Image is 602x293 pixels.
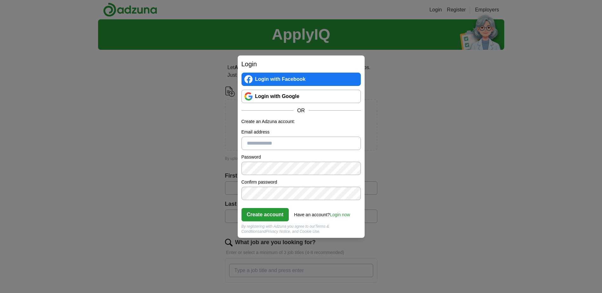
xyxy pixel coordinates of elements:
[241,118,361,125] p: Create an Adzuna account:
[266,229,290,234] a: Privacy Notice
[294,107,309,114] span: OR
[241,224,329,234] a: Terms & Conditions
[241,90,361,103] a: Login with Google
[330,212,350,217] a: Login now
[241,73,361,86] a: Login with Facebook
[241,59,361,69] h2: Login
[241,208,289,221] button: Create account
[241,154,361,160] label: Password
[241,224,361,234] div: By registering with Adzuna you agree to our and , and Cookie Use.
[294,208,350,218] div: Have an account?
[241,129,361,135] label: Email address
[241,179,361,186] label: Confirm password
